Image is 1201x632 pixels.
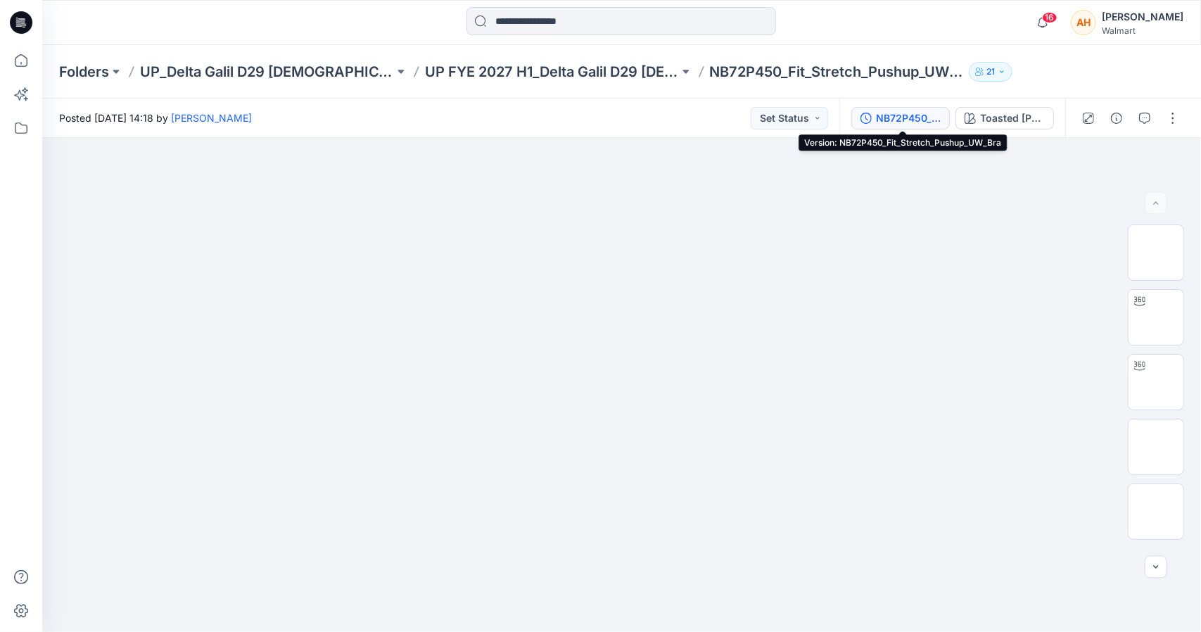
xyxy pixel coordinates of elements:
p: 21 [986,64,995,80]
button: 21 [969,62,1012,82]
div: Toasted Almond [980,110,1045,126]
span: 16 [1042,12,1057,23]
button: NB72P450_Fit_Stretch_Pushup_UW_Bra [851,107,950,129]
div: Walmart [1102,25,1183,36]
button: Details [1105,107,1128,129]
div: AH [1071,10,1096,35]
a: UP_Delta Galil D29 [DEMOGRAPHIC_DATA] NOBO Intimates [140,62,394,82]
div: [PERSON_NAME] [1102,8,1183,25]
span: Posted [DATE] 14:18 by [59,110,252,125]
a: [PERSON_NAME] [171,112,252,124]
p: NB72P450_Fit_Stretch_Pushup_UW_Bra [710,62,964,82]
a: UP FYE 2027 H1_Delta Galil D29 [DEMOGRAPHIC_DATA] NOBO Wall [425,62,679,82]
a: Folders [59,62,109,82]
div: NB72P450_Fit_Stretch_Pushup_UW_Bra [876,110,941,126]
button: Toasted [PERSON_NAME] [955,107,1054,129]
